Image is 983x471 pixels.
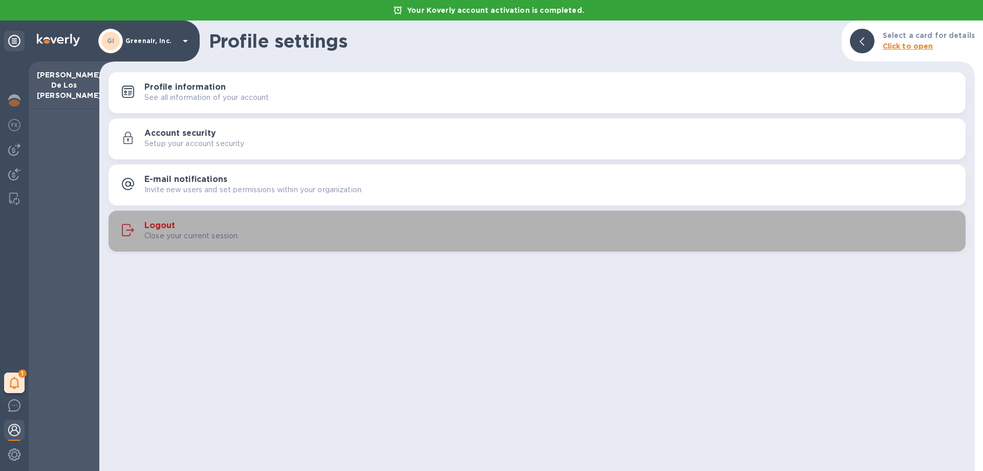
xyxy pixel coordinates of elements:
div: Unpin categories [4,31,25,51]
p: See all information of your account [144,92,269,103]
p: Greenair, Inc. [125,37,177,45]
button: Profile informationSee all information of your account [109,72,966,113]
h3: Logout [144,221,175,231]
span: 1 [18,370,27,378]
b: Select a card for details [883,31,975,39]
p: [PERSON_NAME] De Los [PERSON_NAME] [37,70,91,100]
h3: E-mail notifications [144,175,227,185]
img: Logo [37,34,80,46]
button: LogoutClose your current session. [109,211,966,252]
p: Close your current session. [144,231,240,241]
b: GI [107,37,115,45]
button: E-mail notificationsInvite new users and set permissions within your organization. [109,165,966,206]
h3: Account security [144,129,216,138]
p: Setup your account security [144,138,245,149]
p: Your Koverly account activation is completed. [402,5,589,15]
p: Invite new users and set permissions within your organization. [144,185,363,195]
h3: Profile information [144,83,226,92]
img: Foreign exchange [8,119,20,131]
h1: Profile settings [209,30,834,52]
button: Account securitySetup your account security [109,118,966,159]
b: Click to open [883,42,933,50]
